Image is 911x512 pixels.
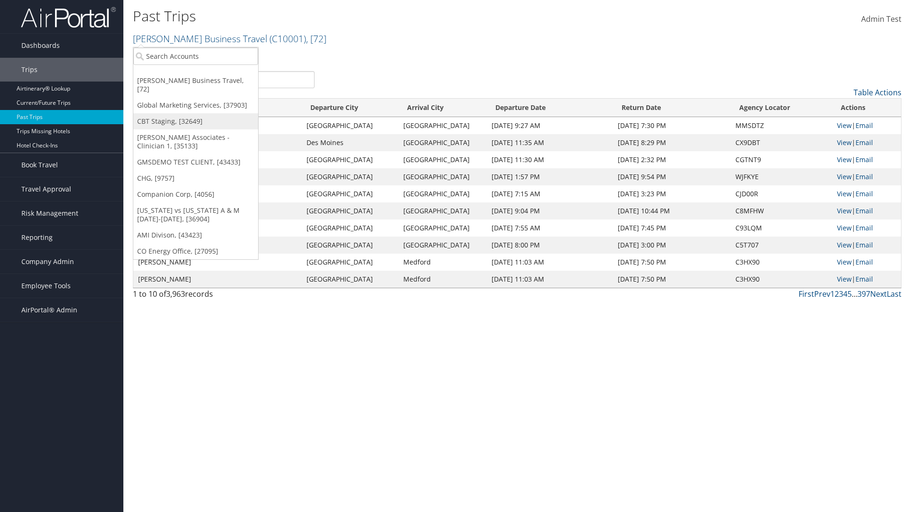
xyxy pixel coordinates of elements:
[133,113,258,129] a: CBT Staging, [32649]
[855,155,873,164] a: Email
[133,154,258,170] a: GMSDEMO TEST CLIENT, [43433]
[399,117,487,134] td: [GEOGRAPHIC_DATA]
[302,185,398,202] td: [GEOGRAPHIC_DATA]
[861,14,902,24] span: Admin Test
[731,202,832,219] td: C8MFHW
[302,219,398,237] td: [GEOGRAPHIC_DATA]
[837,155,852,164] a: View
[837,189,852,198] a: View
[832,151,901,168] td: |
[613,151,731,168] td: [DATE] 2:32 PM
[830,289,835,299] a: 1
[854,87,902,98] a: Table Actions
[852,289,857,299] span: …
[487,185,613,202] td: [DATE] 7:15 AM
[731,271,832,288] td: C3HX90
[133,186,258,202] a: Companion Corp, [4056]
[21,177,71,201] span: Travel Approval
[855,206,873,215] a: Email
[613,202,731,219] td: [DATE] 10:44 PM
[133,129,258,154] a: [PERSON_NAME] Associates - Clinician 1, [35133]
[133,6,645,26] h1: Past Trips
[487,219,613,237] td: [DATE] 7:55 AM
[302,99,398,117] th: Departure City: activate to sort column ascending
[855,240,873,249] a: Email
[832,202,901,219] td: |
[302,168,398,185] td: [GEOGRAPHIC_DATA]
[487,99,613,117] th: Departure Date: activate to sort column ascending
[613,254,731,271] td: [DATE] 7:50 PM
[857,289,870,299] a: 397
[613,237,731,254] td: [DATE] 3:00 PM
[731,168,832,185] td: WJFKYE
[731,254,832,271] td: C3HX90
[399,271,487,288] td: Medford
[847,289,852,299] a: 5
[166,289,185,299] span: 3,963
[832,237,901,254] td: |
[133,254,302,271] td: [PERSON_NAME]
[855,138,873,147] a: Email
[731,99,832,117] th: Agency Locator: activate to sort column ascending
[487,202,613,219] td: [DATE] 9:04 PM
[487,134,613,151] td: [DATE] 11:35 AM
[613,99,731,117] th: Return Date: activate to sort column ascending
[613,134,731,151] td: [DATE] 8:29 PM
[302,271,398,288] td: [GEOGRAPHIC_DATA]
[133,50,645,62] p: Filter:
[21,58,37,82] span: Trips
[302,202,398,219] td: [GEOGRAPHIC_DATA]
[731,151,832,168] td: CGTNT9
[270,32,306,45] span: ( C10001 )
[855,121,873,130] a: Email
[302,117,398,134] td: [GEOGRAPHIC_DATA]
[399,254,487,271] td: Medford
[21,153,58,177] span: Book Travel
[399,185,487,202] td: [GEOGRAPHIC_DATA]
[870,289,887,299] a: Next
[887,289,902,299] a: Last
[613,117,731,134] td: [DATE] 7:30 PM
[399,202,487,219] td: [GEOGRAPHIC_DATA]
[133,227,258,243] a: AMI Divison, [43423]
[832,117,901,134] td: |
[855,223,873,232] a: Email
[302,237,398,254] td: [GEOGRAPHIC_DATA]
[133,243,258,259] a: CO Energy Office, [27095]
[837,274,852,283] a: View
[302,134,398,151] td: Des Moines
[21,6,116,28] img: airportal-logo.png
[302,254,398,271] td: [GEOGRAPHIC_DATA]
[21,226,53,249] span: Reporting
[487,237,613,254] td: [DATE] 8:00 PM
[21,298,77,322] span: AirPortal® Admin
[731,219,832,237] td: C93LQM
[613,271,731,288] td: [DATE] 7:50 PM
[133,271,302,288] td: [PERSON_NAME]
[133,32,326,45] a: [PERSON_NAME] Business Travel
[21,34,60,57] span: Dashboards
[487,168,613,185] td: [DATE] 1:57 PM
[832,99,901,117] th: Actions
[837,172,852,181] a: View
[799,289,814,299] a: First
[843,289,847,299] a: 4
[731,185,832,202] td: CJD00R
[855,257,873,266] a: Email
[399,151,487,168] td: [GEOGRAPHIC_DATA]
[855,189,873,198] a: Email
[487,117,613,134] td: [DATE] 9:27 AM
[835,289,839,299] a: 2
[731,237,832,254] td: C5T707
[613,219,731,237] td: [DATE] 7:45 PM
[399,99,487,117] th: Arrival City: activate to sort column ascending
[21,201,78,225] span: Risk Management
[837,257,852,266] a: View
[837,223,852,232] a: View
[855,274,873,283] a: Email
[855,172,873,181] a: Email
[21,250,74,274] span: Company Admin
[837,240,852,249] a: View
[832,185,901,202] td: |
[861,5,902,34] a: Admin Test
